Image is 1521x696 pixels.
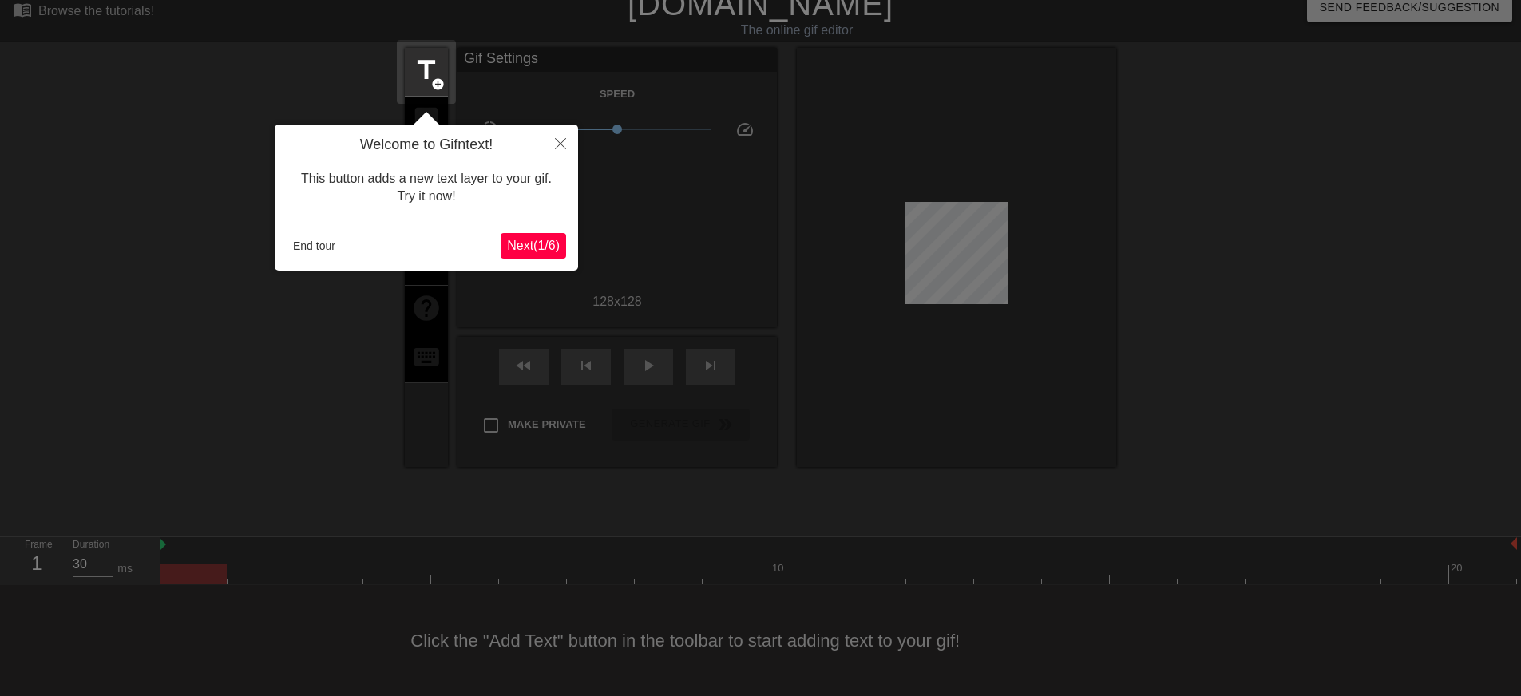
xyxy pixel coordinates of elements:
[287,234,342,258] button: End tour
[501,233,566,259] button: Next
[507,239,560,252] span: Next ( 1 / 6 )
[287,154,566,222] div: This button adds a new text layer to your gif. Try it now!
[543,125,578,161] button: Close
[287,136,566,154] h4: Welcome to Gifntext!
